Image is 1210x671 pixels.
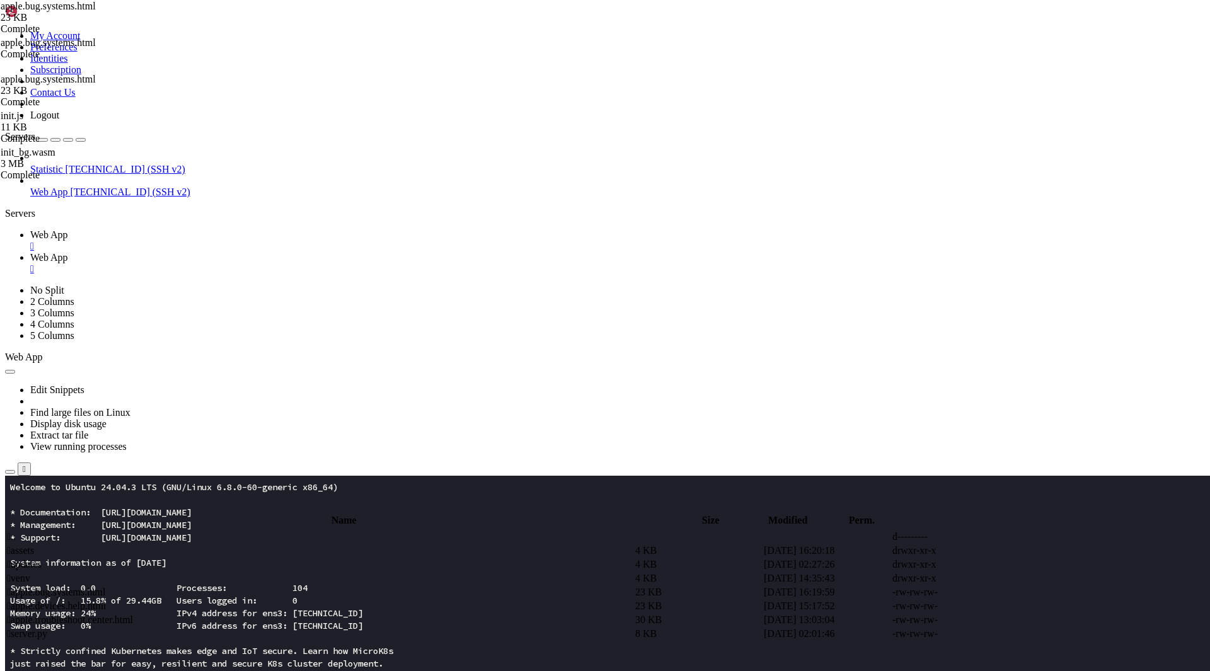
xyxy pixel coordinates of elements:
[5,207,1046,219] x-row: [URL][DOMAIN_NAME]
[5,43,1046,55] x-row: * Management: [URL][DOMAIN_NAME]
[1,1,96,11] span: apple.bug.systems.html
[5,295,1046,307] x-row: Enable ESM Apps to receive additional future security updates.
[5,30,1046,43] x-row: * Documentation: [URL][DOMAIN_NAME]
[1,147,127,169] span: init_bg.wasm
[1,110,23,121] span: init.js
[5,345,1046,358] x-row: *** System restart required ***
[1,37,96,48] span: apple.bug.systems.html
[5,169,1046,181] x-row: * Strictly confined Kubernetes makes edge and IoT secure. Learn how MicroK8s
[5,232,1046,244] x-row: Expanded Security Maintenance for Applications is not enabled.
[1,23,127,35] div: Complete
[5,131,1046,144] x-row: Memory usage: 24% IPv4 address for ens3: [TECHNICAL_ID]
[1,133,127,144] div: Complete
[5,55,1046,68] x-row: * Support: [URL][DOMAIN_NAME]
[1,169,127,181] div: Complete
[5,370,1046,383] x-row: root@s168539:~#
[5,307,1046,320] x-row: See [URL][DOMAIN_NAME] or run: sudo pro status
[5,181,1046,194] x-row: just raised the bar for easy, resilient and secure K8s cluster deployment.
[1,158,127,169] div: 3 MB
[1,85,127,96] div: 23 KB
[1,74,96,84] span: apple.bug.systems.html
[5,358,1046,370] x-row: Last login: [DATE] from [TECHNICAL_ID]
[1,1,127,23] span: apple.bug.systems.html
[1,74,127,96] span: apple.bug.systems.html
[5,257,1046,270] x-row: 9 updates can be applied immediately.
[5,81,1046,93] x-row: System information as of [DATE]
[5,144,1046,156] x-row: Swap usage: 0% IPv6 address for ens3: [TECHNICAL_ID]
[5,106,1046,118] x-row: System load: 0.0 Processes: 104
[1,12,127,23] div: 23 KB
[5,270,1046,282] x-row: To see these additional updates run: apt list --upgradable
[1,122,127,133] div: 11 KB
[1,96,127,108] div: Complete
[86,370,91,383] div: (16, 29)
[1,147,55,158] span: init_bg.wasm
[5,5,1046,18] x-row: Welcome to Ubuntu 24.04.3 LTS (GNU/Linux 6.8.0-60-generic x86_64)
[5,118,1046,131] x-row: Usage of /: 15.8% of 29.44GB Users logged in: 0
[1,110,127,133] span: init.js
[1,49,127,60] div: Complete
